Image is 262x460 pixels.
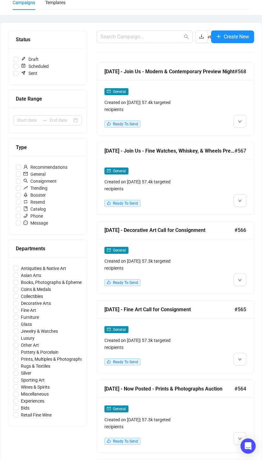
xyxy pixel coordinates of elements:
a: [DATE] - Decorative Art Call for Consignment#566mailGeneralCreated on [DATE]| 57.3k targeted reci... [97,221,254,294]
span: Ready To Send [113,360,138,364]
div: Created on [DATE] | 57.4k targeted recipients [104,178,180,192]
div: Departments [16,245,79,253]
div: Created on [DATE] | 57.3k targeted recipients [104,258,180,272]
div: Type [16,143,79,151]
span: Coins & Medals [18,286,53,293]
span: mail [107,327,111,331]
span: Phone [21,213,46,220]
span: Glass [18,321,34,328]
span: Consignment [21,178,59,185]
span: #565 [234,306,246,313]
a: [DATE] - Fine Art Call for Consignment#565mailGeneralCreated on [DATE]| 57.3k targeted recipients... [97,300,254,373]
span: #568 [234,68,246,76]
span: Trending [21,185,50,192]
span: down [238,437,242,441]
span: user [23,165,28,169]
span: Fine Art [18,307,39,314]
div: Status [16,36,79,43]
div: Created on [DATE] | 57.3k targeted recipients [104,337,180,351]
span: Collectibles [18,293,46,300]
span: Jewelry & Watches [18,328,60,335]
span: mail [107,248,111,252]
span: General [113,248,126,253]
span: General [113,169,126,173]
span: message [23,220,28,225]
span: book [23,207,28,211]
span: Recommendations [21,164,70,171]
span: search [23,179,28,183]
div: [DATE] - Join Us - Fine Watches, Whiskey, & Wheels Preview Night [104,147,234,155]
span: search [184,34,189,39]
span: Catalog [21,206,48,213]
span: Furniture [18,314,41,321]
span: down [238,199,242,203]
a: [DATE] - Join Us - Modern & Contemporary Preview Night#568mailGeneralCreated on [DATE]| 57.4k tar... [97,62,254,135]
span: Bids [18,404,32,411]
span: down [238,120,242,123]
span: Wines & Spirits [18,384,52,391]
input: Search Campaign... [100,33,183,41]
span: Rugs & Textiles [18,363,53,370]
span: General [113,327,126,332]
span: download [199,34,204,39]
span: rocket [23,193,28,197]
span: Booster [21,192,48,199]
span: Luxury [18,335,37,342]
span: Antiquities & Native Art [18,265,69,272]
span: Silver [18,370,34,377]
span: down [238,278,242,282]
span: Create New [224,33,249,41]
span: to [42,118,47,123]
div: [DATE] - Decorative Art Call for Consignment [104,226,234,234]
span: Prints, Multiples & Photographs [18,356,85,363]
span: Miscellaneous [18,391,51,398]
span: Ready To Send [113,122,138,126]
span: Pottery & Porcelain [18,349,61,356]
span: Retail Fine Wine [18,411,54,418]
div: Created on [DATE] | 57.4k targeted recipients [104,99,180,113]
span: phone [23,214,28,218]
span: swap-right [42,118,47,123]
span: Asian Arts [18,272,44,279]
span: #566 [234,226,246,234]
span: mail [107,89,111,93]
span: General [113,89,126,94]
span: like [107,439,111,443]
a: [DATE] - Join Us - Fine Watches, Whiskey, & Wheels Preview Night#567mailGeneralCreated on [DATE]|... [97,142,254,215]
span: Sporting Art [18,377,47,384]
input: Start date [17,117,40,124]
span: Experiences [18,398,47,404]
div: Open Intercom Messenger [240,438,256,454]
span: Draft [18,56,41,63]
span: rise [23,186,28,190]
span: Resend [21,199,47,206]
div: [DATE] - Now Posted - Prints & Photographs Auction [104,385,234,393]
span: Decorative Arts [18,300,53,307]
span: like [107,122,111,126]
span: Scheduled [18,63,51,70]
span: like [107,201,111,205]
span: General [21,171,48,178]
div: [DATE] - Join Us - Modern & Contemporary Preview Night [104,68,234,76]
span: Ready To Send [113,280,138,285]
a: [DATE] - Now Posted - Prints & Photographs Auction#564mailGeneralCreated on [DATE]| 57.3k targete... [97,380,254,453]
span: retweet [23,200,28,204]
div: Created on [DATE] | 57.3k targeted recipients [104,416,180,430]
input: End date [50,117,72,124]
span: Books, Photographs & Ephemera [18,279,88,286]
button: Create New [211,30,254,43]
span: mail [23,172,28,176]
span: mail [107,169,111,173]
span: Message [21,220,51,227]
span: Ready To Send [113,439,138,444]
span: #564 [234,385,246,393]
span: Ready To Send [113,201,138,206]
div: Date Range [16,95,79,103]
div: [DATE] - Fine Art Call for Consignment [104,306,234,313]
span: mail [107,407,111,411]
span: down [238,358,242,361]
span: Other Art [18,342,41,349]
span: plus [216,34,221,39]
span: #567 [234,147,246,155]
span: like [107,360,111,364]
